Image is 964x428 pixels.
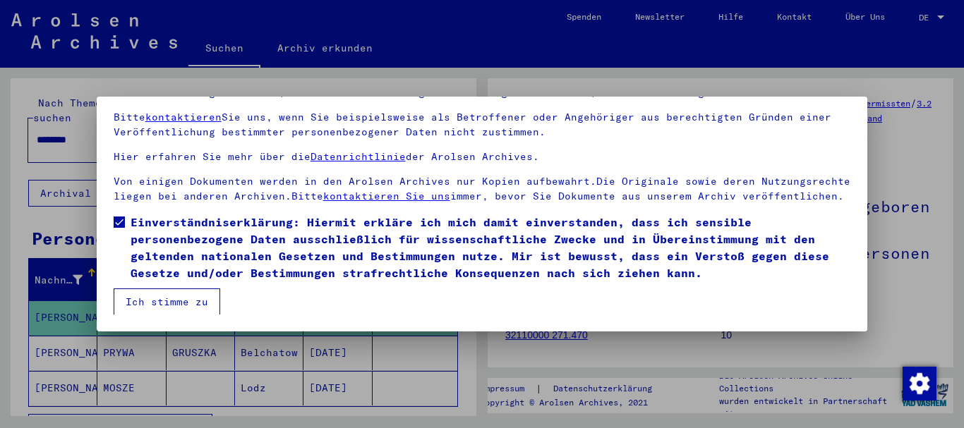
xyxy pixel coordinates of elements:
a: kontaktieren [145,111,222,123]
span: Einverständniserklärung: Hiermit erkläre ich mich damit einverstanden, dass ich sensible personen... [131,214,851,281]
img: Zustimmung ändern [903,367,936,401]
p: Von einigen Dokumenten werden in den Arolsen Archives nur Kopien aufbewahrt.Die Originale sowie d... [114,174,851,204]
p: Hier erfahren Sie mehr über die der Arolsen Archives. [114,149,851,164]
a: Datenrichtlinie [311,150,406,163]
button: Ich stimme zu [114,288,220,315]
p: Bitte Sie uns, wenn Sie beispielsweise als Betroffener oder Angehöriger aus berechtigten Gründen ... [114,110,851,140]
a: kontaktieren Sie uns [323,190,450,202]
